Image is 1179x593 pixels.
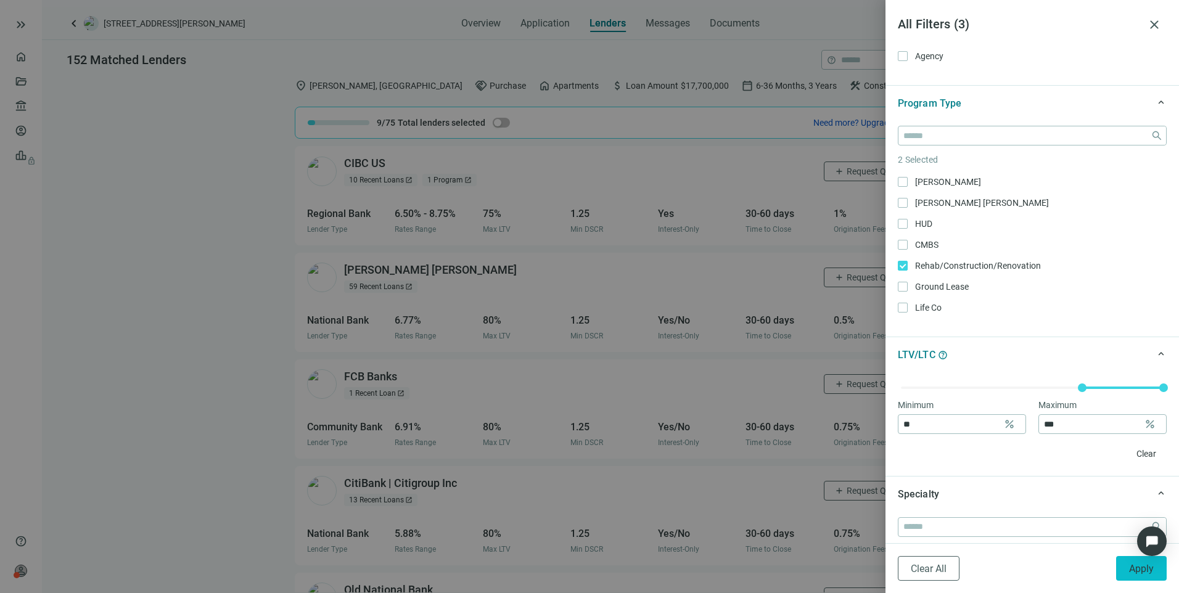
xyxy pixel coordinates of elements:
span: LTV/LTC [898,349,935,361]
label: Maximum [1038,398,1085,412]
span: help [938,350,948,360]
label: Minimum [898,398,942,412]
span: [PERSON_NAME] [908,175,986,189]
span: Program Type [898,97,961,109]
button: Apply [1116,556,1167,581]
button: close [1142,12,1167,37]
span: Rehab/Construction/Renovation [908,259,1046,272]
div: keyboard_arrow_upProgram Type [885,85,1179,121]
span: HUD [908,217,937,231]
article: 2 Selected [898,153,1167,166]
span: Agency [908,49,948,63]
span: close [1147,17,1162,32]
span: percent [1003,418,1016,430]
button: Clear All [898,556,959,581]
span: Life Co [908,301,947,314]
div: Open Intercom Messenger [1137,526,1167,556]
span: [PERSON_NAME] [PERSON_NAME] [908,196,1054,210]
span: CMBS [908,238,943,252]
div: keyboard_arrow_upSpecialty [885,476,1179,512]
button: Clear [1126,444,1167,464]
article: All Filters ( 3 ) [898,15,1142,34]
span: percent [1144,418,1156,430]
span: Apply [1129,563,1154,575]
div: keyboard_arrow_upLTV/LTChelp [885,337,1179,372]
span: Clear All [911,563,947,575]
span: Specialty [898,488,939,500]
span: Ground Lease [908,280,974,293]
span: Clear [1136,449,1156,459]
